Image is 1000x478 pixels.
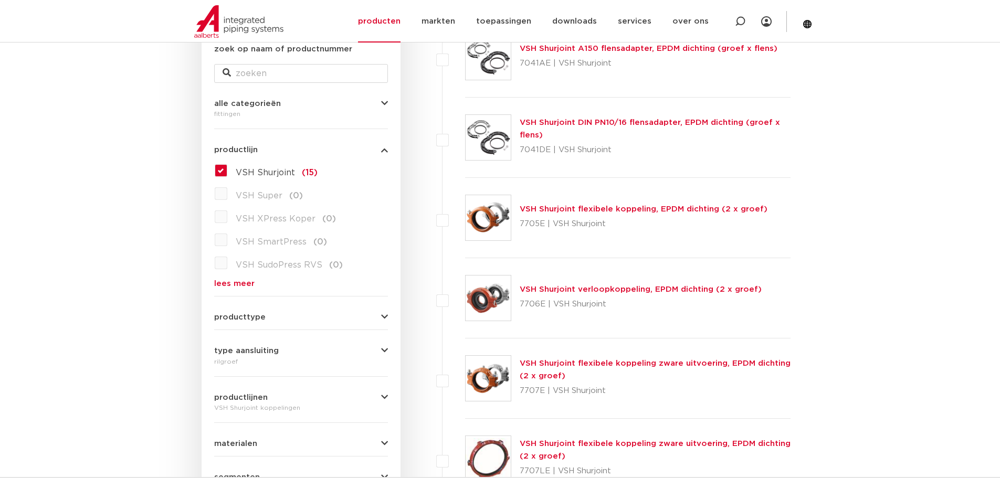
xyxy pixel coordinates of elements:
[236,215,315,223] span: VSH XPress Koper
[214,440,388,448] button: materialen
[214,394,388,401] button: productlijnen
[466,115,511,160] img: Thumbnail for VSH Shurjoint DIN PN10/16 flensadapter, EPDM dichting (groef x flens)
[466,275,511,321] img: Thumbnail for VSH Shurjoint verloopkoppeling, EPDM dichting (2 x groef)
[520,359,791,380] a: VSH Shurjoint flexibele koppeling zware uitvoering, EPDM dichting (2 x groef)
[214,401,388,414] div: VSH Shurjoint koppelingen
[466,35,511,80] img: Thumbnail for VSH Shurjoint A150 flensadapter, EPDM dichting (groef x flens)
[520,45,777,52] a: VSH Shurjoint A150 flensadapter, EPDM dichting (groef x flens)
[214,347,388,355] button: type aansluiting
[520,285,762,293] a: VSH Shurjoint verloopkoppeling, EPDM dichting (2 x groef)
[520,440,791,460] a: VSH Shurjoint flexibele koppeling zware uitvoering, EPDM dichting (2 x groef)
[520,205,767,213] a: VSH Shurjoint flexibele koppeling, EPDM dichting (2 x groef)
[313,238,327,246] span: (0)
[236,238,307,246] span: VSH SmartPress
[214,146,258,154] span: productlijn
[302,168,318,177] span: (15)
[236,168,295,177] span: VSH Shurjoint
[289,192,303,200] span: (0)
[520,383,791,399] p: 7707E | VSH Shurjoint
[214,64,388,83] input: zoeken
[214,108,388,120] div: fittingen
[520,119,780,139] a: VSH Shurjoint DIN PN10/16 flensadapter, EPDM dichting (groef x flens)
[520,142,791,158] p: 7041DE | VSH Shurjoint
[322,215,336,223] span: (0)
[214,313,388,321] button: producttype
[329,261,343,269] span: (0)
[466,356,511,401] img: Thumbnail for VSH Shurjoint flexibele koppeling zware uitvoering, EPDM dichting (2 x groef)
[214,280,388,288] a: lees meer
[214,355,388,368] div: rilgroef
[214,440,257,448] span: materialen
[236,261,322,269] span: VSH SudoPress RVS
[214,394,268,401] span: productlijnen
[520,296,762,313] p: 7706E | VSH Shurjoint
[520,216,767,232] p: 7705E | VSH Shurjoint
[214,146,388,154] button: productlijn
[214,347,279,355] span: type aansluiting
[214,313,266,321] span: producttype
[214,100,281,108] span: alle categorieën
[214,43,352,56] label: zoek op naam of productnummer
[520,55,777,72] p: 7041AE | VSH Shurjoint
[236,192,282,200] span: VSH Super
[466,195,511,240] img: Thumbnail for VSH Shurjoint flexibele koppeling, EPDM dichting (2 x groef)
[214,100,388,108] button: alle categorieën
